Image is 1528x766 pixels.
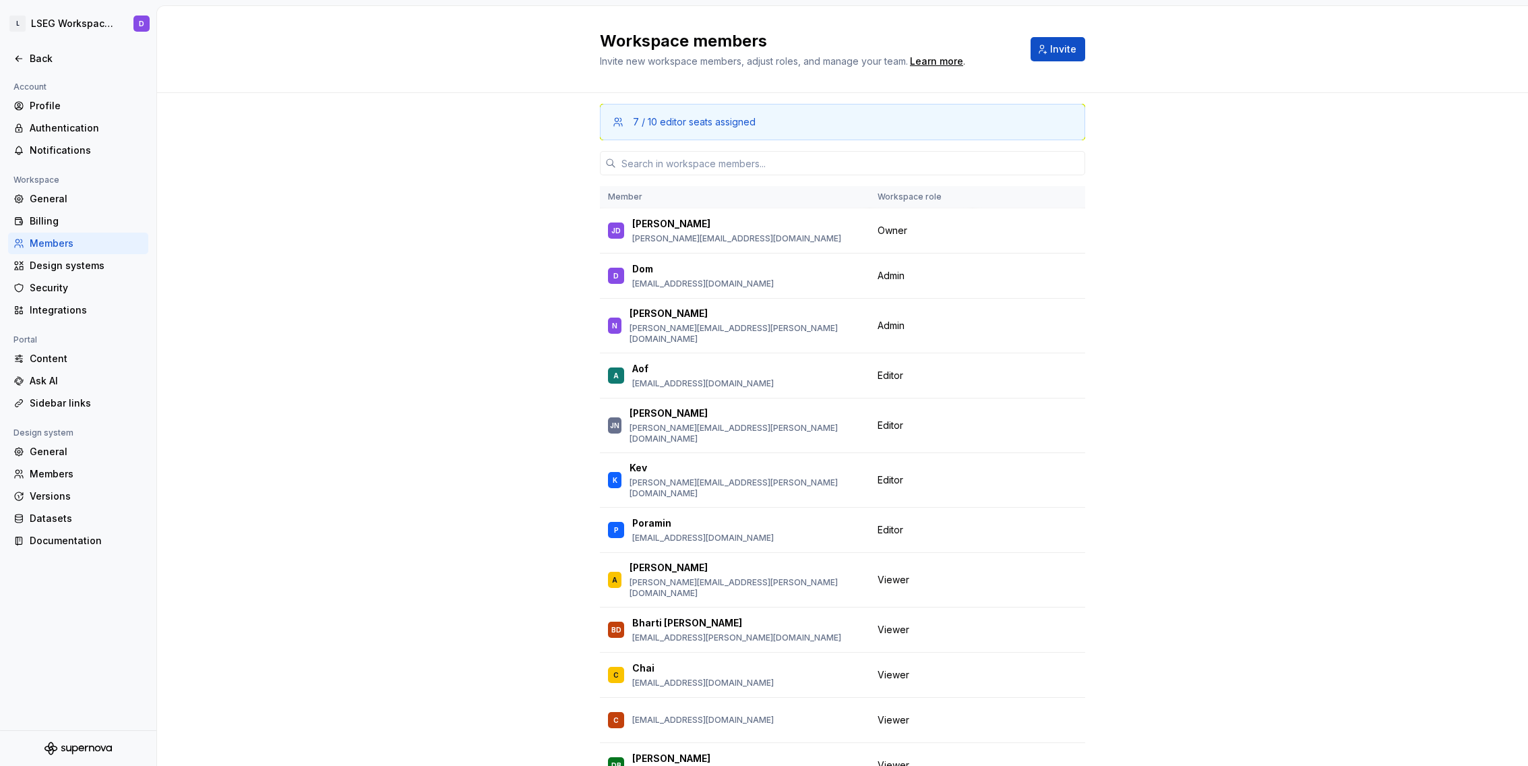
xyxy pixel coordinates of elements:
[869,186,973,208] th: Workspace role
[8,233,148,254] a: Members
[8,277,148,299] a: Security
[8,485,148,507] a: Versions
[30,52,143,65] div: Back
[9,16,26,32] div: L
[632,378,774,389] p: [EMAIL_ADDRESS][DOMAIN_NAME]
[632,661,654,675] p: Chai
[30,374,143,388] div: Ask AI
[30,214,143,228] div: Billing
[600,55,908,67] span: Invite new workspace members, adjust roles, and manage your team.
[632,217,710,231] p: [PERSON_NAME]
[878,369,903,382] span: Editor
[878,269,905,283] span: Admin
[30,396,143,410] div: Sidebar links
[30,512,143,525] div: Datasets
[612,573,617,587] div: A
[8,172,65,188] div: Workspace
[31,17,117,30] div: LSEG Workspace Design System
[30,467,143,481] div: Members
[632,533,774,543] p: [EMAIL_ADDRESS][DOMAIN_NAME]
[632,517,671,530] p: Poramin
[612,319,617,332] div: N
[8,348,148,370] a: Content
[613,269,619,283] div: D
[630,461,647,475] p: Kev
[610,419,619,432] div: JN
[630,307,708,320] p: [PERSON_NAME]
[878,573,909,587] span: Viewer
[630,323,861,345] p: [PERSON_NAME][EMAIL_ADDRESS][PERSON_NAME][DOMAIN_NAME]
[878,713,909,727] span: Viewer
[613,369,619,382] div: A
[3,9,154,38] button: LLSEG Workspace Design SystemD
[8,188,148,210] a: General
[878,319,905,332] span: Admin
[630,577,861,599] p: [PERSON_NAME][EMAIL_ADDRESS][PERSON_NAME][DOMAIN_NAME]
[613,473,617,487] div: K
[614,523,619,537] div: P
[8,441,148,463] a: General
[8,299,148,321] a: Integrations
[8,370,148,392] a: Ask AI
[30,303,143,317] div: Integrations
[878,623,909,637] span: Viewer
[8,140,148,161] a: Notifications
[616,151,1085,175] input: Search in workspace members...
[632,233,841,244] p: [PERSON_NAME][EMAIL_ADDRESS][DOMAIN_NAME]
[8,255,148,276] a: Design systems
[632,616,742,630] p: Bharti [PERSON_NAME]
[8,530,148,552] a: Documentation
[630,407,708,420] p: [PERSON_NAME]
[1050,42,1076,56] span: Invite
[30,259,143,272] div: Design systems
[632,752,710,765] p: [PERSON_NAME]
[139,18,144,29] div: D
[44,742,112,755] svg: Supernova Logo
[611,224,621,237] div: JD
[30,281,143,295] div: Security
[630,561,708,574] p: [PERSON_NAME]
[1031,37,1085,61] button: Invite
[30,99,143,113] div: Profile
[30,352,143,365] div: Content
[633,115,756,129] div: 7 / 10 editor seats assigned
[8,48,148,69] a: Back
[632,278,774,289] p: [EMAIL_ADDRESS][DOMAIN_NAME]
[8,332,42,348] div: Portal
[8,210,148,232] a: Billing
[30,121,143,135] div: Authentication
[878,668,909,682] span: Viewer
[30,490,143,503] div: Versions
[600,186,869,208] th: Member
[632,362,648,376] p: Aof
[632,262,653,276] p: Dom
[8,392,148,414] a: Sidebar links
[632,632,841,643] p: [EMAIL_ADDRESS][PERSON_NAME][DOMAIN_NAME]
[30,144,143,157] div: Notifications
[8,95,148,117] a: Profile
[8,425,79,441] div: Design system
[613,668,619,682] div: C
[630,423,861,444] p: [PERSON_NAME][EMAIL_ADDRESS][PERSON_NAME][DOMAIN_NAME]
[8,79,52,95] div: Account
[630,477,861,499] p: [PERSON_NAME][EMAIL_ADDRESS][PERSON_NAME][DOMAIN_NAME]
[878,523,903,537] span: Editor
[8,117,148,139] a: Authentication
[30,534,143,548] div: Documentation
[30,445,143,459] div: General
[878,473,903,487] span: Editor
[632,715,774,726] p: [EMAIL_ADDRESS][DOMAIN_NAME]
[30,192,143,206] div: General
[613,713,619,727] div: C
[600,30,1014,52] h2: Workspace members
[632,678,774,688] p: [EMAIL_ADDRESS][DOMAIN_NAME]
[910,55,963,68] a: Learn more
[8,463,148,485] a: Members
[878,224,907,237] span: Owner
[30,237,143,250] div: Members
[611,623,621,637] div: BD
[878,419,903,432] span: Editor
[8,508,148,529] a: Datasets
